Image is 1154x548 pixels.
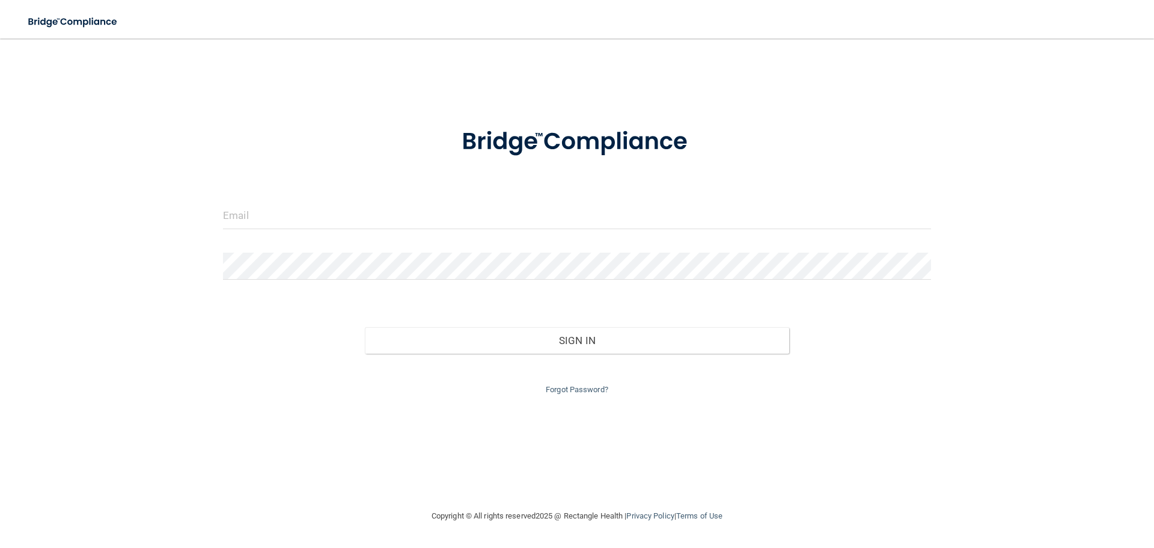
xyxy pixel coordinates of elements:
[18,10,129,34] img: bridge_compliance_login_screen.278c3ca4.svg
[365,327,790,354] button: Sign In
[676,511,722,520] a: Terms of Use
[358,497,796,535] div: Copyright © All rights reserved 2025 @ Rectangle Health | |
[437,111,717,173] img: bridge_compliance_login_screen.278c3ca4.svg
[626,511,674,520] a: Privacy Policy
[223,202,931,229] input: Email
[546,385,608,394] a: Forgot Password?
